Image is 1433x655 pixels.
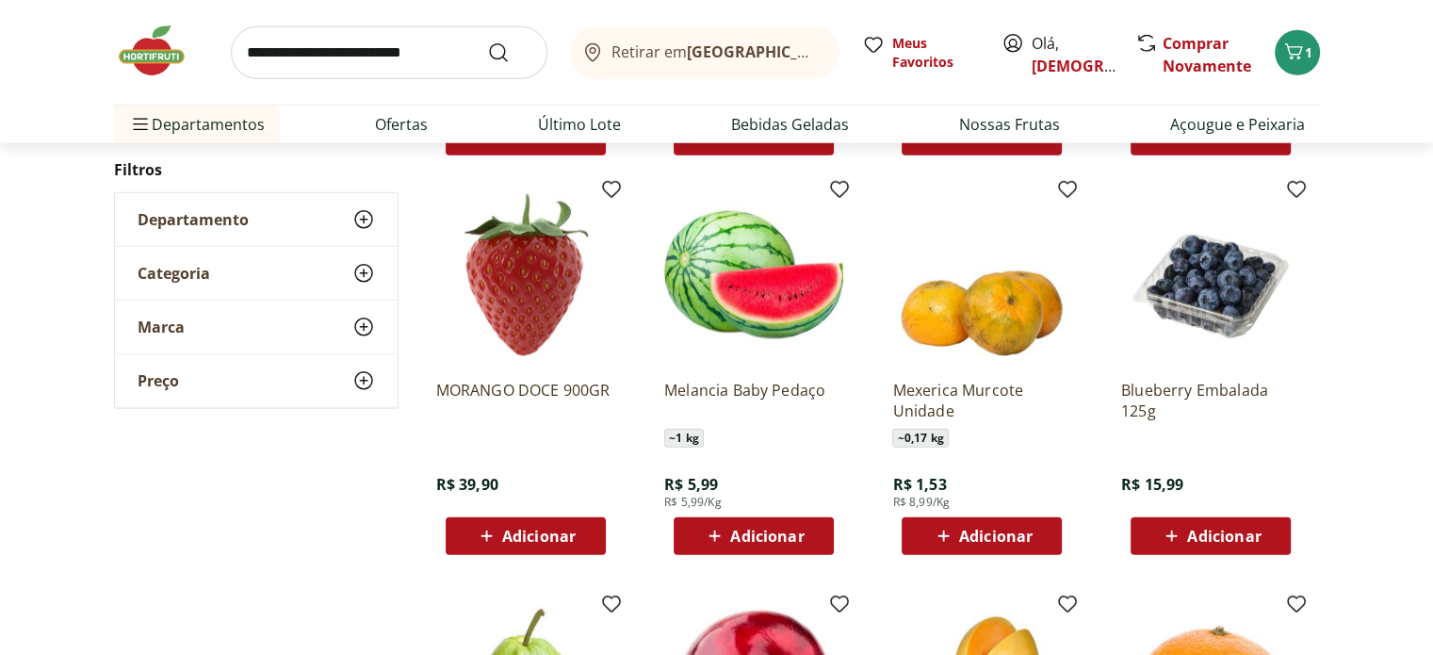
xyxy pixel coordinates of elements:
[1131,517,1291,555] button: Adicionar
[892,495,950,510] span: R$ 8,99/Kg
[611,43,820,60] span: Retirar em
[1163,33,1251,76] a: Comprar Novamente
[730,529,804,544] span: Adicionar
[959,529,1033,544] span: Adicionar
[892,429,948,448] span: ~ 0,17 kg
[129,102,265,147] span: Departamentos
[487,41,532,64] button: Submit Search
[959,129,1033,144] span: Adicionar
[115,193,398,246] button: Departamento
[1170,113,1305,136] a: Açougue e Peixaria
[892,474,946,495] span: R$ 1,53
[664,380,843,421] a: Melancia Baby Pedaço
[664,495,722,510] span: R$ 5,99/Kg
[1305,43,1312,61] span: 1
[115,247,398,300] button: Categoria
[115,354,398,407] button: Preço
[231,26,547,79] input: search
[731,113,849,136] a: Bebidas Geladas
[446,517,606,555] button: Adicionar
[892,186,1071,365] img: Mexerica Murcote Unidade
[138,318,185,336] span: Marca
[959,113,1060,136] a: Nossas Frutas
[674,517,834,555] button: Adicionar
[1032,32,1115,77] span: Olá,
[892,380,1071,421] a: Mexerica Murcote Unidade
[1121,380,1300,421] a: Blueberry Embalada 125g
[1032,56,1201,76] a: [DEMOGRAPHIC_DATA]
[114,23,208,79] img: Hortifruti
[138,371,179,390] span: Preço
[115,301,398,353] button: Marca
[730,129,804,144] span: Adicionar
[436,474,498,495] span: R$ 39,90
[114,151,399,188] h2: Filtros
[502,529,576,544] span: Adicionar
[502,129,576,144] span: Adicionar
[436,186,615,365] img: MORANGO DOCE 900GR
[138,264,210,283] span: Categoria
[138,210,249,229] span: Departamento
[570,26,839,79] button: Retirar em[GEOGRAPHIC_DATA]/[GEOGRAPHIC_DATA]
[862,34,979,72] a: Meus Favoritos
[664,474,718,495] span: R$ 5,99
[1187,529,1261,544] span: Adicionar
[664,429,704,448] span: ~ 1 kg
[375,113,428,136] a: Ofertas
[538,113,621,136] a: Último Lote
[436,380,615,421] a: MORANGO DOCE 900GR
[1121,186,1300,365] img: Blueberry Embalada 125g
[1121,474,1183,495] span: R$ 15,99
[664,186,843,365] img: Melancia Baby Pedaço
[892,34,979,72] span: Meus Favoritos
[1275,30,1320,75] button: Carrinho
[1187,129,1261,144] span: Adicionar
[129,102,152,147] button: Menu
[687,41,1004,62] b: [GEOGRAPHIC_DATA]/[GEOGRAPHIC_DATA]
[902,517,1062,555] button: Adicionar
